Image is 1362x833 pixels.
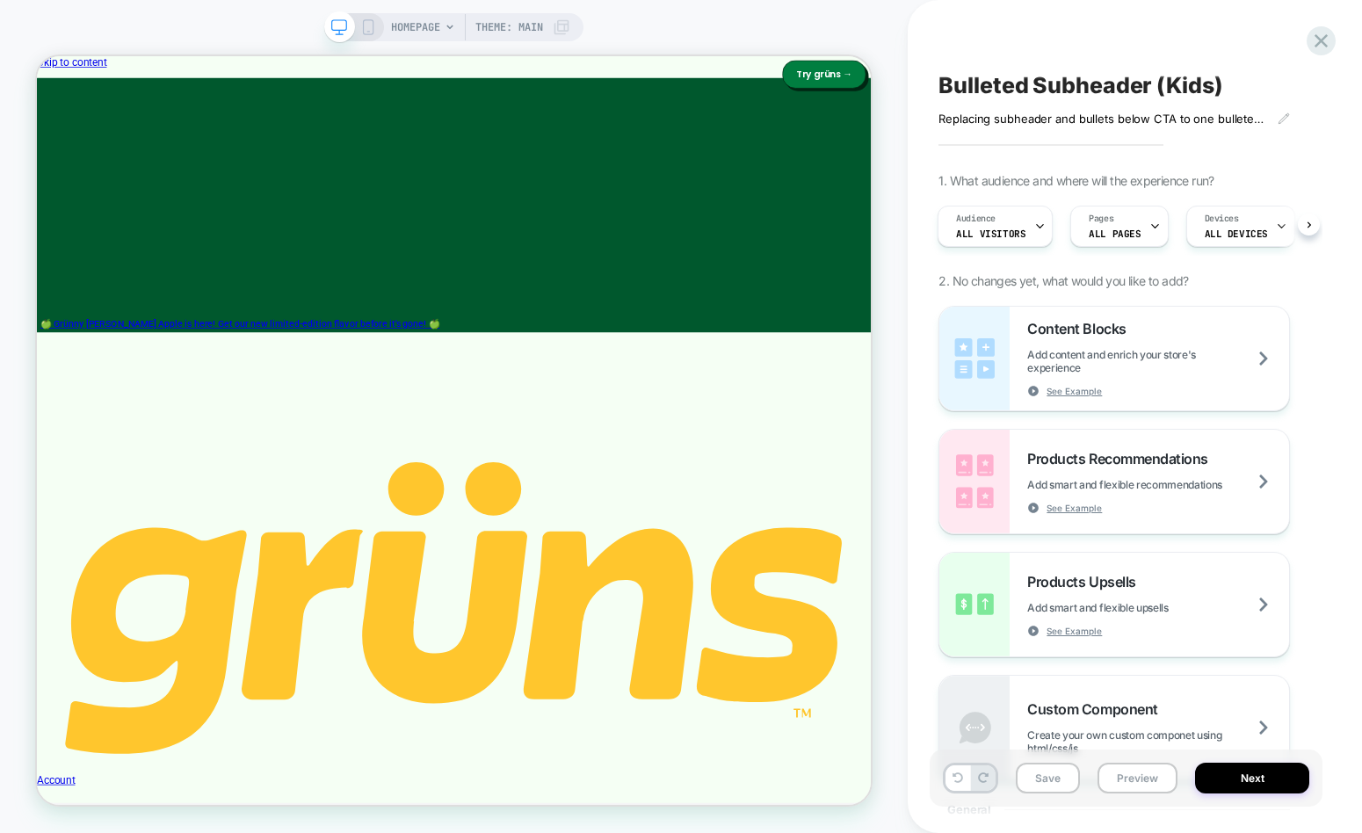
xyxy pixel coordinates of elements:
[391,13,440,41] span: HOMEPAGE
[1027,601,1212,614] span: Add smart and flexible upsells
[1047,385,1102,397] span: See Example
[956,228,1025,240] span: All Visitors
[938,173,1213,188] span: 1. What audience and where will the experience run?
[1205,228,1268,240] span: ALL DEVICES
[1047,502,1102,514] span: See Example
[4,350,537,364] span: 🍏 Grünny [PERSON_NAME] Apple is here! Get our new limited-edition flavor before it's gone! 🍏
[1195,763,1309,793] button: Next
[938,112,1264,126] span: Replacing subheader and bullets below CTA to one bulleted subheader21 essential vitamins from 100...
[1016,763,1080,793] button: Save
[994,5,1105,43] button: Try grüns →
[1089,213,1113,225] span: Pages
[475,13,543,41] span: Theme: MAIN
[1027,728,1289,755] span: Create your own custom componet using html/css/js
[938,273,1188,288] span: 2. No changes yet, what would you like to add?
[1047,625,1102,637] span: See Example
[1027,320,1134,337] span: Content Blocks
[1098,763,1177,793] button: Preview
[1027,573,1144,590] span: Products Upsells
[1027,700,1166,718] span: Custom Component
[1027,478,1266,491] span: Add smart and flexible recommendations
[938,72,1222,98] span: Bulleted Subheader (Kids)
[1205,213,1239,225] span: Devices
[1027,450,1216,467] span: Products Recommendations
[956,213,996,225] span: Audience
[1027,348,1289,374] span: Add content and enrich your store's experience
[1089,228,1141,240] span: ALL PAGES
